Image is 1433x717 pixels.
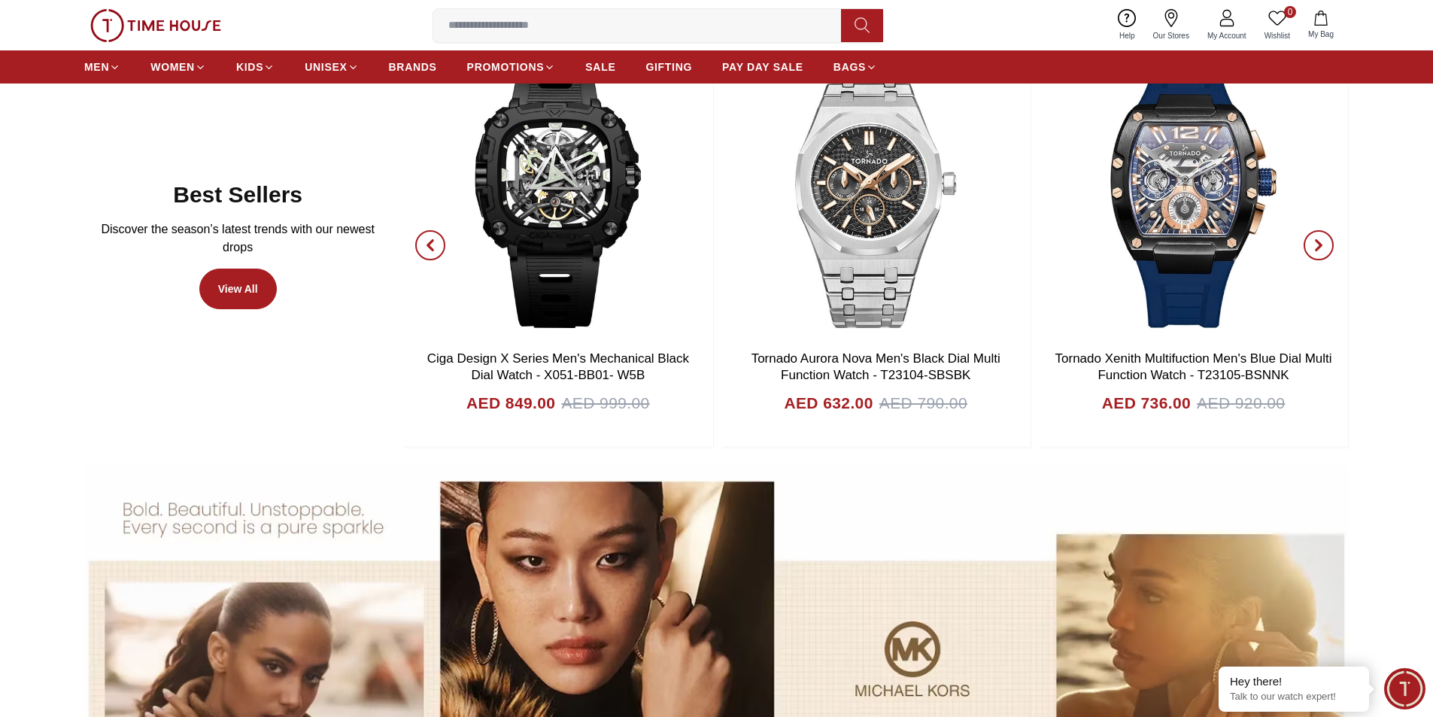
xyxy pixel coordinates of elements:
[1197,391,1285,415] span: AED 920.00
[466,391,555,415] h4: AED 849.00
[1384,668,1425,709] div: Chat Widget
[1299,8,1343,43] button: My Bag
[833,59,866,74] span: BAGS
[1230,691,1358,703] p: Talk to our watch expert!
[427,351,689,382] a: Ciga Design X Series Men's Mechanical Black Dial Watch - X051-BB01- W5B
[96,220,379,257] p: Discover the season’s latest trends with our newest drops
[879,391,967,415] span: AED 790.00
[585,53,615,81] a: SALE
[1113,30,1141,41] span: Help
[722,53,803,81] a: PAY DAY SALE
[1055,351,1332,382] a: Tornado Xenith Multifuction Men's Blue Dial Multi Function Watch - T23105-BSNNK
[1284,6,1296,18] span: 0
[1102,391,1191,415] h4: AED 736.00
[585,59,615,74] span: SALE
[389,53,437,81] a: BRANDS
[1039,42,1348,343] img: Tornado Xenith Multifuction Men's Blue Dial Multi Function Watch - T23105-BSNNK
[467,59,545,74] span: PROMOTIONS
[1201,30,1252,41] span: My Account
[467,53,556,81] a: PROMOTIONS
[173,181,302,208] h2: Best Sellers
[722,59,803,74] span: PAY DAY SALE
[305,53,358,81] a: UNISEX
[150,53,206,81] a: WOMEN
[721,42,1031,343] img: Tornado Aurora Nova Men's Black Dial Multi Function Watch - T23104-SBSBK
[1258,30,1296,41] span: Wishlist
[1255,6,1299,44] a: 0Wishlist
[84,53,120,81] a: MEN
[1230,674,1358,689] div: Hey there!
[199,269,277,309] a: View All
[90,9,221,42] img: ...
[561,391,649,415] span: AED 999.00
[784,391,873,415] h4: AED 632.00
[751,351,1000,382] a: Tornado Aurora Nova Men's Black Dial Multi Function Watch - T23104-SBSBK
[84,59,109,74] span: MEN
[305,59,347,74] span: UNISEX
[1110,6,1144,44] a: Help
[645,59,692,74] span: GIFTING
[1302,29,1340,40] span: My Bag
[403,42,712,343] img: Ciga Design X Series Men's Mechanical Black Dial Watch - X051-BB01- W5B
[645,53,692,81] a: GIFTING
[389,59,437,74] span: BRANDS
[236,53,275,81] a: KIDS
[236,59,263,74] span: KIDS
[1147,30,1195,41] span: Our Stores
[150,59,195,74] span: WOMEN
[1144,6,1198,44] a: Our Stores
[833,53,877,81] a: BAGS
